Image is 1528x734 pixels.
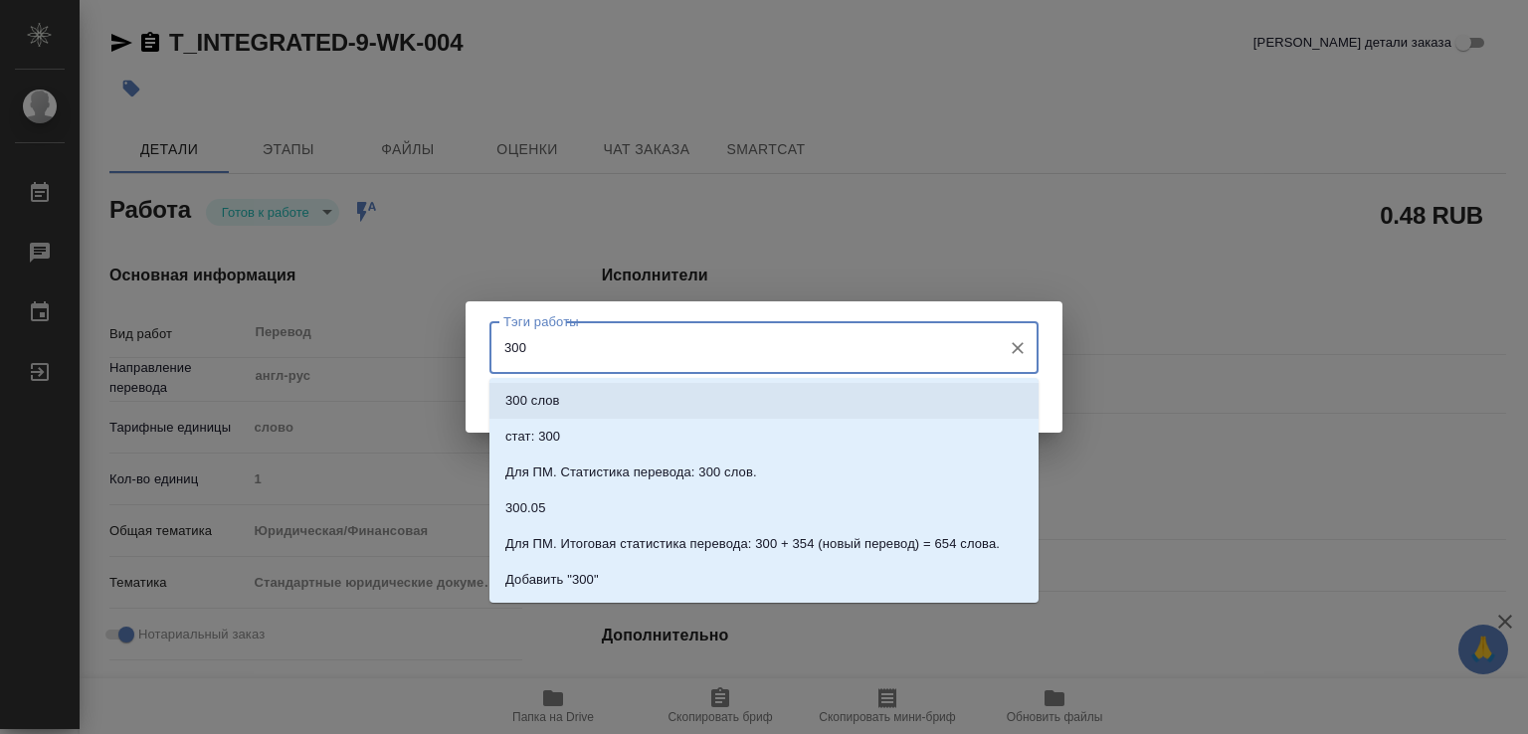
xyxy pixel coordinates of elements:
[1004,334,1032,362] button: Очистить
[505,462,757,482] p: Для ПМ. Статистика перевода: 300 слов.
[505,391,560,411] p: 300 слов
[505,427,560,447] p: стат: 300
[505,570,599,590] p: Добавить "300"
[505,534,1000,554] p: Для ПМ. Итоговая статистика перевода: 300 + 354 (новый перевод) = 654 слова.
[505,498,546,518] p: 300.05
